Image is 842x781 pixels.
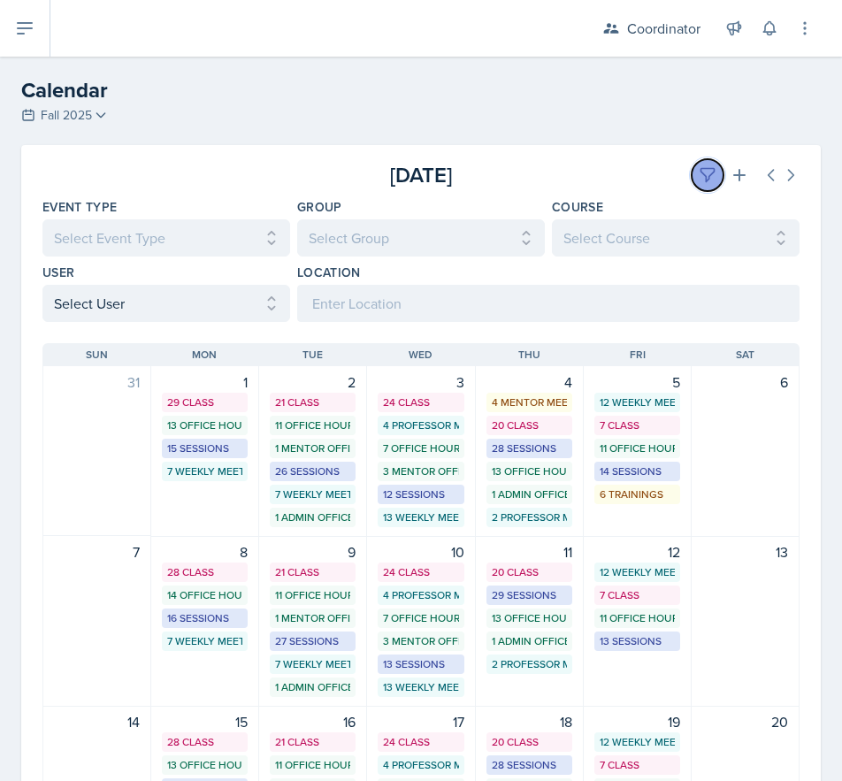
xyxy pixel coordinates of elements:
[600,440,675,456] div: 11 Office Hours
[167,734,242,750] div: 28 Class
[270,711,356,732] div: 16
[270,371,356,393] div: 2
[167,633,242,649] div: 7 Weekly Meetings
[383,679,458,695] div: 13 Weekly Meetings
[702,541,788,563] div: 13
[383,610,458,626] div: 7 Office Hours
[492,734,567,750] div: 20 Class
[600,610,675,626] div: 11 Office Hours
[167,610,242,626] div: 16 Sessions
[302,347,323,363] span: Tue
[192,347,217,363] span: Mon
[275,463,350,479] div: 26 Sessions
[275,587,350,603] div: 11 Office Hours
[492,509,567,525] div: 2 Professor Meetings
[486,541,572,563] div: 11
[383,509,458,525] div: 13 Weekly Meetings
[275,440,350,456] div: 1 Mentor Office Hour
[21,74,821,106] h2: Calendar
[383,417,458,433] div: 4 Professor Meetings
[162,541,248,563] div: 8
[409,347,432,363] span: Wed
[492,394,567,410] div: 4 Mentor Meetings
[295,159,547,191] div: [DATE]
[54,541,140,563] div: 7
[594,711,680,732] div: 19
[275,417,350,433] div: 11 Office Hours
[492,417,567,433] div: 20 Class
[383,463,458,479] div: 3 Mentor Office Hours
[383,440,458,456] div: 7 Office Hours
[167,587,242,603] div: 14 Office Hours
[275,564,350,580] div: 21 Class
[630,347,646,363] span: Fri
[492,656,567,672] div: 2 Professor Meetings
[627,18,700,39] div: Coordinator
[702,371,788,393] div: 6
[492,564,567,580] div: 20 Class
[54,371,140,393] div: 31
[167,440,242,456] div: 15 Sessions
[275,633,350,649] div: 27 Sessions
[167,394,242,410] div: 29 Class
[378,371,463,393] div: 3
[378,711,463,732] div: 17
[275,679,350,695] div: 1 Admin Office Hour
[275,656,350,672] div: 7 Weekly Meetings
[275,509,350,525] div: 1 Admin Office Hour
[600,463,675,479] div: 14 Sessions
[383,587,458,603] div: 4 Professor Meetings
[383,564,458,580] div: 24 Class
[275,734,350,750] div: 21 Class
[162,371,248,393] div: 1
[167,564,242,580] div: 28 Class
[600,564,675,580] div: 12 Weekly Meetings
[492,633,567,649] div: 1 Admin Office Hour
[54,711,140,732] div: 14
[594,371,680,393] div: 5
[600,757,675,773] div: 7 Class
[167,463,242,479] div: 7 Weekly Meetings
[275,757,350,773] div: 11 Office Hours
[383,394,458,410] div: 24 Class
[600,734,675,750] div: 12 Weekly Meetings
[167,757,242,773] div: 13 Office Hours
[167,417,242,433] div: 13 Office Hours
[492,610,567,626] div: 13 Office Hours
[594,541,680,563] div: 12
[600,633,675,649] div: 13 Sessions
[702,711,788,732] div: 20
[383,734,458,750] div: 24 Class
[42,198,118,216] label: Event Type
[492,486,567,502] div: 1 Admin Office Hour
[736,347,754,363] span: Sat
[600,394,675,410] div: 12 Weekly Meetings
[492,440,567,456] div: 28 Sessions
[552,198,603,216] label: Course
[42,264,74,281] label: User
[275,394,350,410] div: 21 Class
[86,347,108,363] span: Sun
[297,264,361,281] label: Location
[486,711,572,732] div: 18
[600,486,675,502] div: 6 Trainings
[383,757,458,773] div: 4 Professor Meetings
[383,656,458,672] div: 13 Sessions
[275,486,350,502] div: 7 Weekly Meetings
[41,106,92,125] span: Fall 2025
[600,417,675,433] div: 7 Class
[383,486,458,502] div: 12 Sessions
[270,541,356,563] div: 9
[378,541,463,563] div: 10
[383,633,458,649] div: 3 Mentor Office Hours
[297,285,800,322] input: Enter Location
[492,757,567,773] div: 28 Sessions
[492,463,567,479] div: 13 Office Hours
[518,347,540,363] span: Thu
[486,371,572,393] div: 4
[275,610,350,626] div: 1 Mentor Office Hour
[297,198,342,216] label: Group
[162,711,248,732] div: 15
[600,587,675,603] div: 7 Class
[492,587,567,603] div: 29 Sessions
